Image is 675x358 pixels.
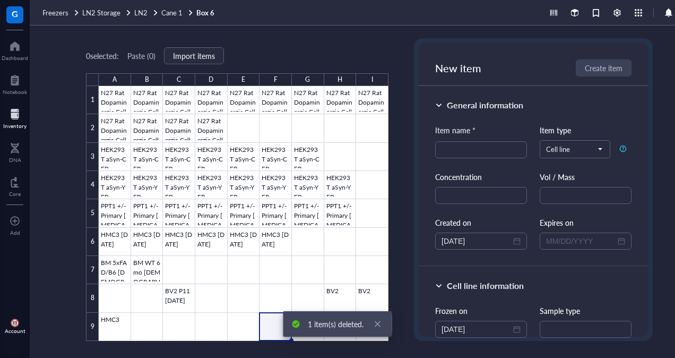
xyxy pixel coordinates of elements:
div: D [209,73,213,86]
span: New item [435,61,481,75]
div: Concentration [435,171,527,183]
div: A [112,73,117,86]
div: G [305,73,310,86]
div: 8 [86,284,99,312]
div: Sample type [540,305,631,317]
div: Created on [435,217,527,228]
div: 5 [86,199,99,227]
input: MM/DD/YYYY [442,235,511,247]
div: General information [447,99,523,112]
div: Frozen on [435,305,527,317]
div: 1 item(s) deleted. [308,318,364,330]
span: G [12,7,18,20]
div: 9 [86,313,99,341]
div: 0 selected: [86,50,119,62]
div: 4 [86,171,99,199]
div: 1 [86,86,99,114]
div: 3 [86,143,99,171]
button: Paste (0) [127,47,155,64]
a: LN2 Storage [82,8,132,18]
span: Cane 1 [161,7,183,18]
div: Cell line information [447,279,524,292]
div: Item type [540,124,631,136]
a: LN2Cane 1 [134,8,194,18]
a: Dashboard [2,38,28,61]
button: Create item [576,59,631,76]
span: close [374,320,382,328]
a: DNA [9,140,21,163]
div: Core [9,191,21,197]
div: Item name [435,124,475,136]
input: Select date [442,323,511,335]
div: Notebook [3,89,27,95]
span: Import items [173,52,215,60]
div: 7 [86,256,99,284]
div: Vol / Mass [540,171,631,183]
a: Inventory [3,106,27,129]
div: DNA [9,157,21,163]
div: 6 [86,228,99,256]
button: Import items [164,47,224,64]
div: C [177,73,181,86]
div: Add [10,229,20,236]
span: LN2 Storage [82,7,120,18]
input: MM/DD/YYYY [546,235,616,247]
div: H [337,73,342,86]
div: F [274,73,278,86]
div: Inventory [3,123,27,129]
div: Dashboard [2,55,28,61]
a: Notebook [3,72,27,95]
a: Close [372,318,384,330]
div: Expires on [540,217,631,228]
span: Freezers [42,7,68,18]
span: LN2 [134,7,148,18]
img: 5d3a41d7-b5b4-42d2-8097-bb9912150ea2.jpeg [11,319,19,327]
a: Freezers [42,8,80,18]
a: Core [9,174,21,197]
div: B [145,73,149,86]
div: I [371,73,373,86]
div: Account [5,328,25,334]
div: 2 [86,114,99,142]
a: Box 6 [196,8,217,18]
div: E [241,73,245,86]
span: Cell line [546,144,602,154]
